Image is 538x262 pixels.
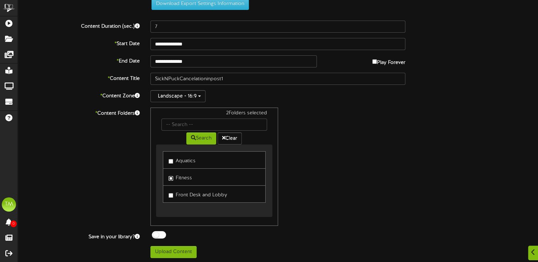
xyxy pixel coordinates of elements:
label: Content Duration (sec.) [12,21,145,30]
label: Save in your library? [12,231,145,241]
label: Fitness [169,172,192,182]
a: Download Export Settings Information [148,1,249,7]
label: Aquatics [169,155,196,165]
button: Landscape - 16:9 [150,90,206,102]
input: Play Forever [372,59,377,64]
label: Content Title [12,73,145,82]
label: Content Folders [12,108,145,117]
label: Content Zone [12,90,145,100]
span: 0 [10,220,17,227]
label: Play Forever [372,55,405,66]
label: End Date [12,55,145,65]
div: TM [2,197,16,212]
label: Start Date [12,38,145,48]
input: Title of this Content [150,73,405,85]
input: -- Search -- [161,119,267,131]
label: Front Desk and Lobby [169,189,227,199]
button: Upload Content [150,246,197,258]
div: 2 Folders selected [156,110,272,119]
input: Aquatics [169,159,173,164]
button: Clear [218,132,242,144]
button: Search [186,132,216,144]
input: Fitness [169,176,173,181]
input: Front Desk and Lobby [169,193,173,198]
